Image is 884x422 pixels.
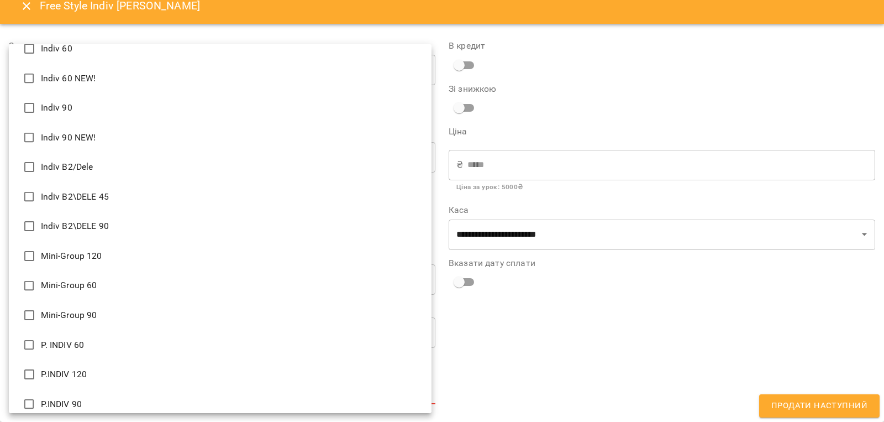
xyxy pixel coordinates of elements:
li: Indiv B2\DELE 45 [9,182,432,212]
li: P.INDIV 90 [9,389,432,419]
li: Indiv 60 NEW! [9,64,432,93]
li: Mini-Group 60 [9,271,432,301]
li: P.INDIV 120 [9,360,432,389]
li: Indiv B2\DELE 90 [9,211,432,241]
li: Indiv 90 [9,93,432,123]
li: Indiv B2/Dele [9,152,432,182]
li: Indiv 90 NEW! [9,123,432,153]
li: P. INDIV 60 [9,330,432,360]
li: Mini-Group 120 [9,241,432,271]
li: Indiv 60 [9,34,432,64]
li: Mini-Group 90 [9,300,432,330]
